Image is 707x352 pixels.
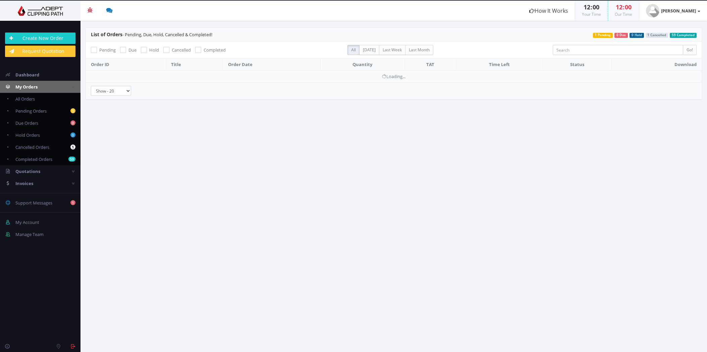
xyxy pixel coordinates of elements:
strong: [PERSON_NAME] [661,8,696,14]
b: 59 [68,157,75,162]
label: [DATE] [359,45,379,55]
label: All [347,45,360,55]
span: Completed [204,47,226,53]
img: user_default.jpg [646,4,659,17]
span: Hold Orders [15,132,40,138]
span: My Orders [15,84,38,90]
label: Last Week [379,45,405,55]
th: TAT [404,59,456,71]
span: : [622,3,625,11]
b: 0 [70,132,75,137]
input: Search [553,45,683,55]
span: List of Orders [91,31,122,38]
small: Your Time [582,11,601,17]
span: Cancelled [172,47,191,53]
span: Hold [149,47,159,53]
th: Order Date [223,59,320,71]
b: 1 [70,108,75,113]
span: 59 Completed [670,33,697,38]
span: 0 Due [614,33,628,38]
span: 00 [593,3,599,11]
span: Quotations [15,168,40,174]
span: 12 [584,3,590,11]
span: 0 Hold [630,33,644,38]
span: : [590,3,593,11]
span: My Account [15,219,39,225]
a: Create New Order [5,33,75,44]
span: Completed Orders [15,156,52,162]
th: Time Left [456,59,543,71]
small: Our Time [615,11,632,17]
th: Title [166,59,223,71]
a: [PERSON_NAME] [639,1,707,21]
b: 1 [70,144,75,150]
td: Loading... [86,70,702,82]
span: Due Orders [15,120,38,126]
img: Adept Graphics [5,6,75,16]
input: Go! [683,45,697,55]
span: Cancelled Orders [15,144,49,150]
a: How It Works [523,1,575,21]
span: Quantity [352,61,372,67]
span: Due [128,47,137,53]
span: Dashboard [15,72,39,78]
span: 12 [616,3,622,11]
span: 1 Pending [593,33,613,38]
b: 0 [70,120,75,125]
span: - Pending, Due, Hold, Cancelled & Completed! [91,32,212,38]
th: Download [611,59,702,71]
b: 1 [70,200,75,205]
th: Order ID [86,59,166,71]
th: Status [543,59,611,71]
a: Request Quotation [5,46,75,57]
span: Manage Team [15,231,44,237]
label: Last Month [405,45,433,55]
span: Support Messages [15,200,52,206]
span: All Orders [15,96,35,102]
span: Pending Orders [15,108,47,114]
span: 00 [625,3,632,11]
span: Invoices [15,180,33,186]
span: 1 Cancelled [646,33,668,38]
span: Pending [99,47,116,53]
